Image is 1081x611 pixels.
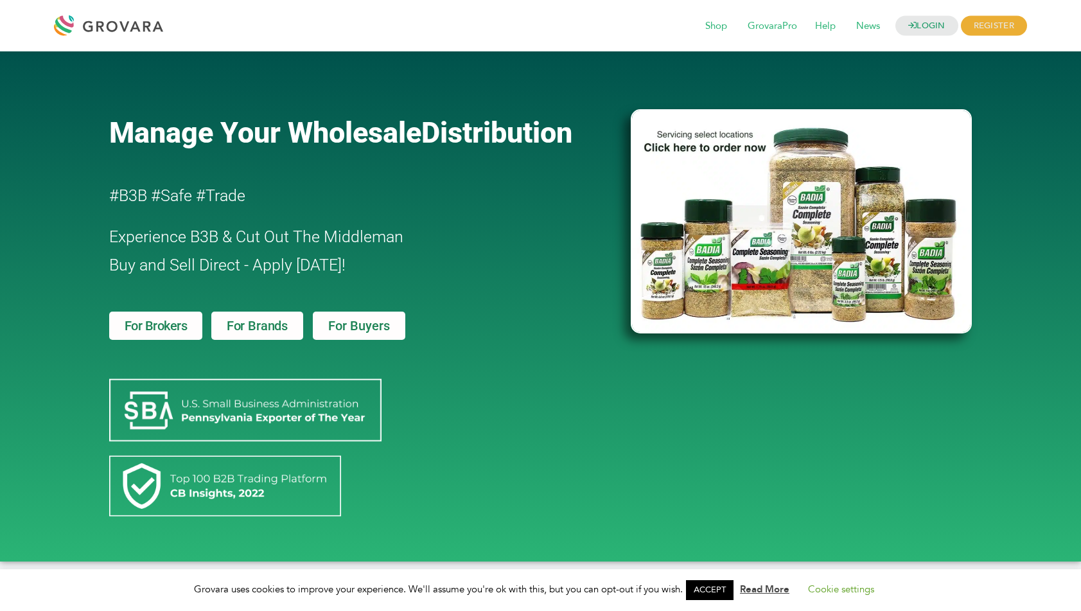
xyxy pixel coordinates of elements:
[739,14,806,39] span: GrovaraPro
[808,583,874,596] a: Cookie settings
[109,116,610,150] a: Manage Your WholesaleDistribution
[109,227,403,246] span: Experience B3B & Cut Out The Middleman
[125,319,188,332] span: For Brokers
[421,116,572,150] span: Distribution
[847,14,889,39] span: News
[739,19,806,33] a: GrovaraPro
[806,19,845,33] a: Help
[211,312,303,340] a: For Brands
[740,583,789,596] a: Read More
[961,16,1027,36] span: REGISTER
[194,583,887,596] span: Grovara uses cookies to improve your experience. We'll assume you're ok with this, but you can op...
[109,116,421,150] span: Manage Your Wholesale
[328,319,390,332] span: For Buyers
[109,312,203,340] a: For Brokers
[227,319,288,332] span: For Brands
[686,580,734,600] a: ACCEPT
[109,182,558,210] h2: #B3B #Safe #Trade
[696,19,736,33] a: Shop
[696,14,736,39] span: Shop
[806,14,845,39] span: Help
[109,256,346,274] span: Buy and Sell Direct - Apply [DATE]!
[895,16,958,36] a: LOGIN
[847,19,889,33] a: News
[313,312,405,340] a: For Buyers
